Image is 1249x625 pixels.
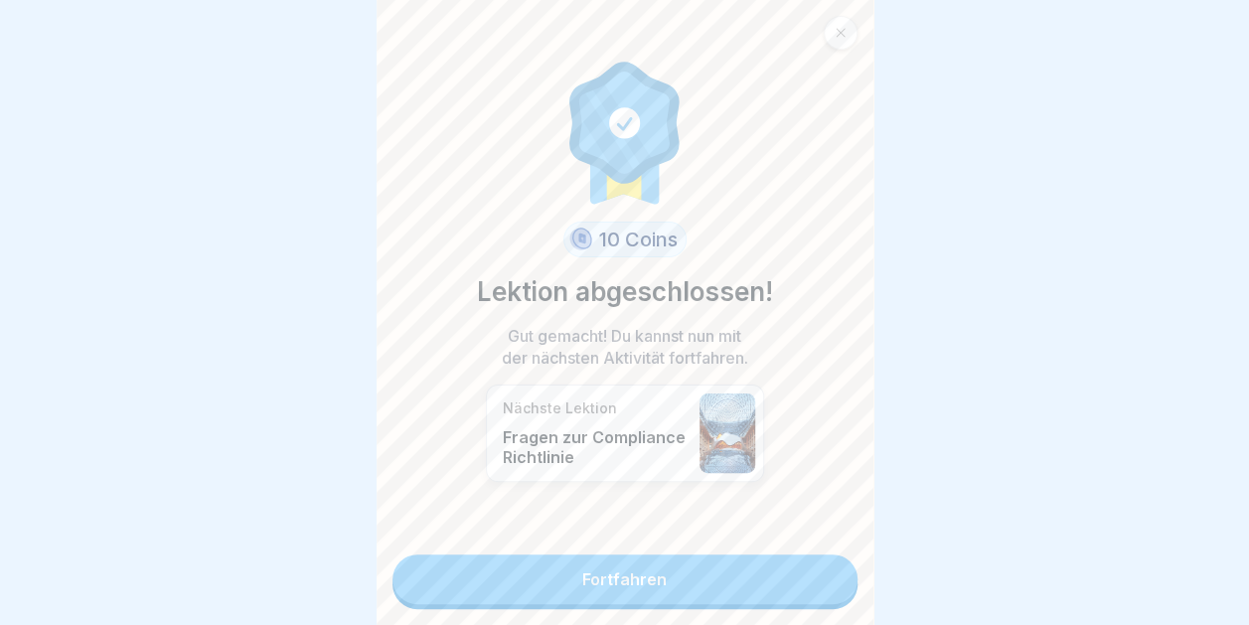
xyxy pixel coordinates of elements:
[477,273,773,311] p: Lektion abgeschlossen!
[558,57,692,206] img: completion.svg
[563,222,687,257] div: 10 Coins
[496,325,754,369] p: Gut gemacht! Du kannst nun mit der nächsten Aktivität fortfahren.
[503,427,690,467] p: Fragen zur Compliance Richtlinie
[392,554,858,604] a: Fortfahren
[566,225,595,254] img: coin.svg
[503,399,690,417] p: Nächste Lektion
